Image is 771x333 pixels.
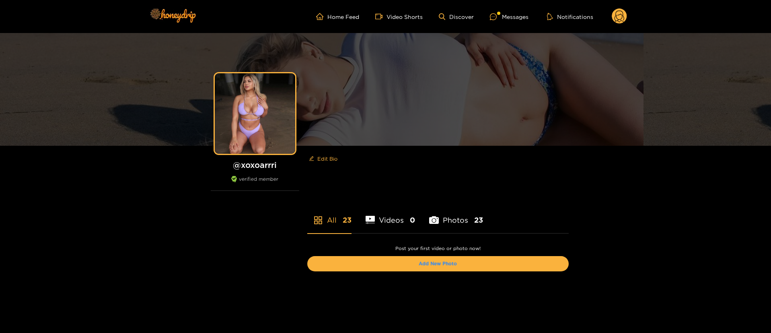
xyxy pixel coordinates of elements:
[490,12,528,21] div: Messages
[313,215,323,225] span: appstore
[375,13,387,20] span: video-camera
[375,13,423,20] a: Video Shorts
[316,13,359,20] a: Home Feed
[307,246,569,251] p: Post your first video or photo now!
[307,256,569,271] button: Add New Photo
[211,160,299,170] h1: @ xoxoarrri
[439,13,474,20] a: Discover
[474,215,483,225] span: 23
[545,12,596,21] button: Notifications
[343,215,352,225] span: 23
[307,152,339,165] button: editEdit Bio
[211,176,299,191] div: verified member
[316,13,327,20] span: home
[429,197,483,233] li: Photos
[309,156,314,162] span: edit
[419,261,457,266] a: Add New Photo
[410,215,415,225] span: 0
[366,197,415,233] li: Videos
[317,155,337,163] span: Edit Bio
[307,197,352,233] li: All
